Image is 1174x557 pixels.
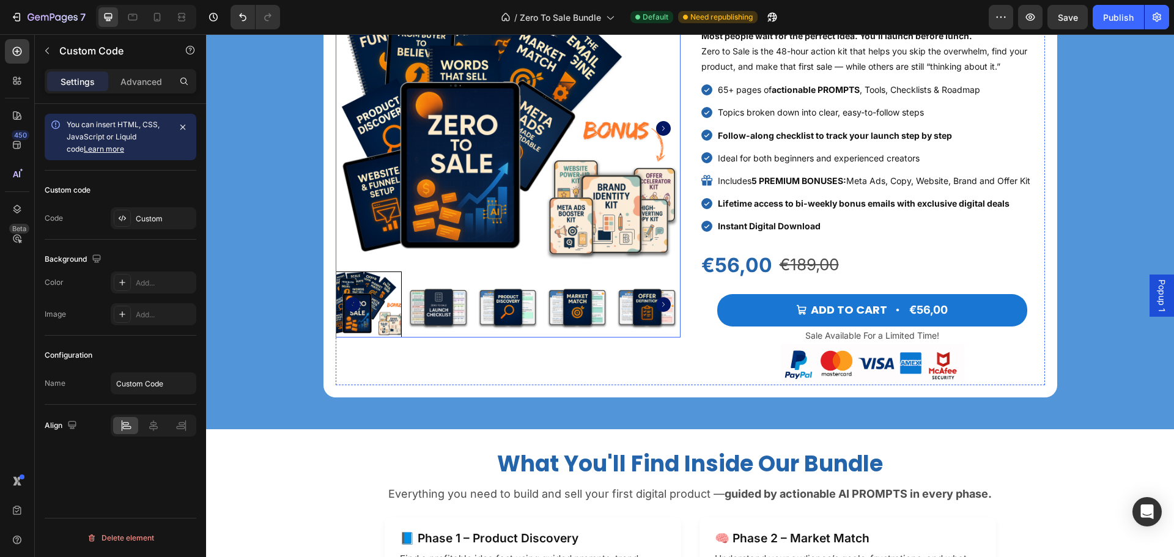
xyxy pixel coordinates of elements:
p: Topics broken down into clear, easy-to-follow steps [512,70,824,86]
h2: What You'll Find Inside Our Bundle [117,415,851,446]
strong: Instant Digital Download [512,186,615,197]
div: €189,00 [572,219,634,242]
div: €56,00 [494,217,567,245]
p: 7 [80,10,86,24]
p: Custom Code [59,43,163,58]
p: Find a profitable idea fast using guided prompts, trend research, and validation tools. [194,518,460,546]
p: Everything you need to build and sell your first digital product — [119,450,850,470]
div: Open Intercom Messenger [1132,497,1162,526]
strong: 5 PREMIUM BONUSES: [545,141,640,152]
button: 7 [5,5,91,29]
h3: 🧠 Phase 2 – Market Match [509,495,775,513]
button: Carousel Back Arrow [139,263,154,278]
div: Delete element [87,531,154,545]
button: ADD TO CART [511,260,822,292]
div: Background [45,251,104,268]
button: Save [1047,5,1088,29]
span: Save [1058,12,1078,23]
div: Configuration [45,350,92,361]
button: Carousel Next Arrow [450,87,465,101]
button: Publish [1093,5,1144,29]
p: Settings [61,75,95,88]
div: Custom code [45,185,90,196]
div: €56,00 [702,265,743,287]
div: Add... [136,309,193,320]
p: 65+ pages of , Tools, Checklists & Roadmap [512,48,824,63]
div: Code [45,213,63,224]
div: Publish [1103,11,1134,24]
img: gempages_571540689796465816-2ed30d9b-eaba-4355-9ada-23ae564a592a.png [575,310,758,351]
button: Carousel Next Arrow [450,263,465,278]
p: Ideal for both beginners and experienced creators [512,116,824,131]
strong: Lifetime access to bi-weekly bonus emails with exclusive digital deals [512,164,803,174]
a: Learn more [84,144,124,153]
span: Default [643,12,668,23]
div: 450 [12,130,29,140]
p: Sale Available For a Limited Time! [495,293,838,309]
p: Includes Meta Ads, Copy, Website, Brand and Offer Kit [512,139,824,154]
strong: actionable PROMPTS [566,50,654,61]
span: Need republishing [690,12,753,23]
div: Align [45,418,79,434]
div: Name [45,378,65,389]
div: ADD TO CART [605,266,681,286]
span: Popup 1 [950,245,962,278]
div: Beta [9,224,29,234]
div: Color [45,277,64,288]
strong: guided by actionable AI PROMPTS in every phase. [519,453,786,466]
div: Undo/Redo [231,5,280,29]
span: You can insert HTML, CSS, JavaScript or Liquid code [67,120,160,153]
span: Zero To Sale Bundle [520,11,601,24]
div: Image [45,309,66,320]
button: Delete element [45,528,196,548]
strong: Follow-along checklist to track your launch step by step [512,96,746,106]
div: Add... [136,278,193,289]
iframe: Design area [206,34,1174,557]
span: / [514,11,517,24]
div: Custom [136,213,193,224]
p: Understand your audience’s goals, frustrations, and what makes them buy. [509,518,775,546]
h3: 📘 Phase 1 – Product Discovery [194,495,460,513]
p: Advanced [120,75,162,88]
